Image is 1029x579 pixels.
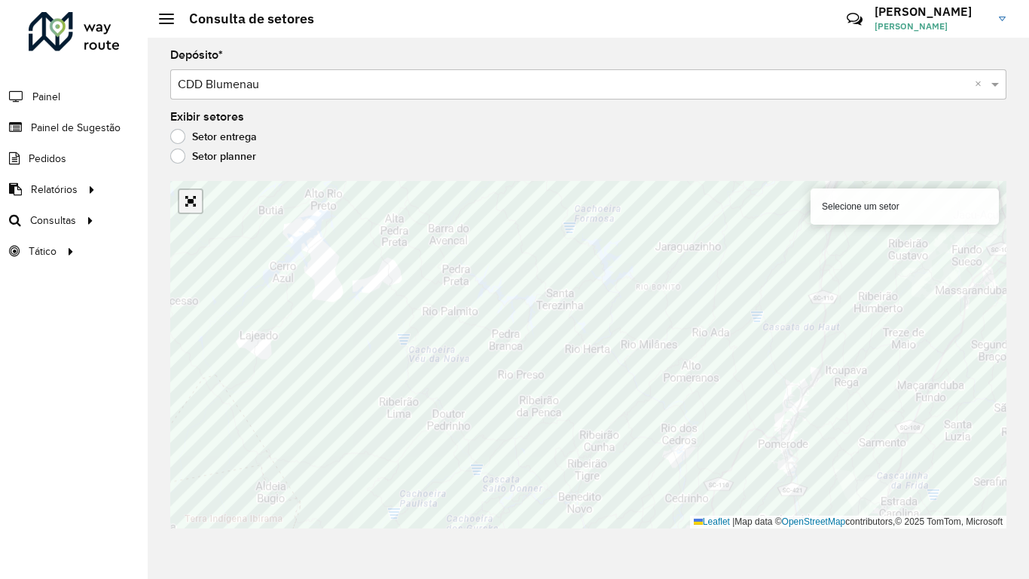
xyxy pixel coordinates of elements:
a: Contato Rápido [838,3,871,35]
a: Abrir mapa em tela cheia [179,190,202,213]
span: Clear all [975,75,988,93]
span: Painel de Sugestão [31,120,121,136]
span: [PERSON_NAME] [875,20,988,33]
label: Setor entrega [170,129,257,144]
span: Painel [32,89,60,105]
h3: [PERSON_NAME] [875,5,988,19]
span: Relatórios [31,182,78,198]
label: Depósito [170,46,223,64]
span: Tático [29,244,56,259]
h2: Consulta de setores [174,11,314,27]
span: Consultas [30,213,76,228]
div: Map data © contributors,© 2025 TomTom, Microsoft [690,516,1006,528]
span: Pedidos [29,151,66,167]
a: OpenStreetMap [782,516,846,527]
label: Exibir setores [170,108,244,126]
a: Leaflet [694,516,730,527]
label: Setor planner [170,149,256,164]
span: | [732,516,734,527]
div: Selecione um setor [811,188,999,225]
